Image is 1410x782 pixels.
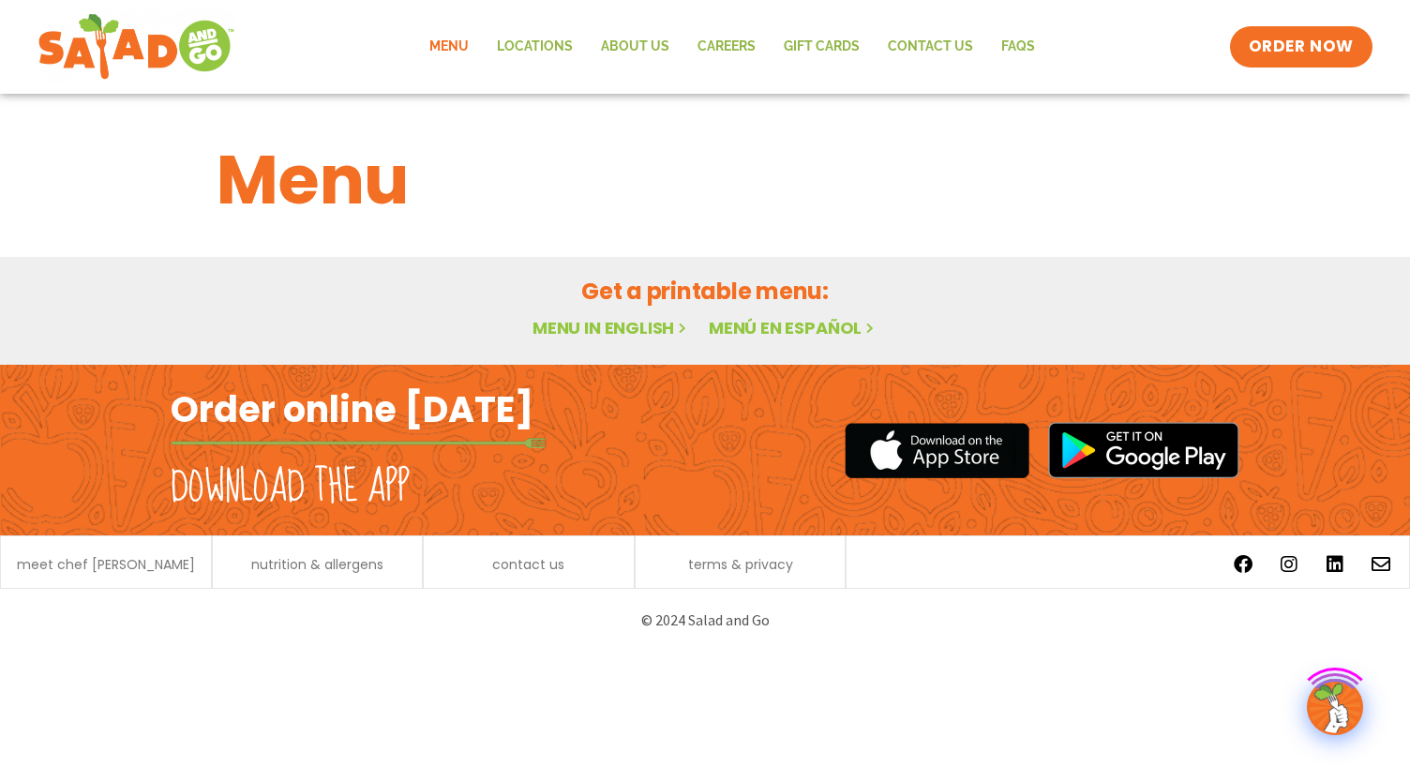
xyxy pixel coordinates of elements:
[709,316,877,339] a: Menú en español
[1048,422,1239,478] img: google_play
[845,420,1029,481] img: appstore
[171,461,410,514] h2: Download the app
[1230,26,1372,68] a: ORDER NOW
[492,558,564,571] a: contact us
[251,558,383,571] a: nutrition & allergens
[874,25,987,68] a: Contact Us
[683,25,770,68] a: Careers
[217,129,1193,231] h1: Menu
[587,25,683,68] a: About Us
[415,25,1049,68] nav: Menu
[483,25,587,68] a: Locations
[688,558,793,571] a: terms & privacy
[770,25,874,68] a: GIFT CARDS
[532,316,690,339] a: Menu in English
[180,608,1230,633] p: © 2024 Salad and Go
[171,438,546,448] img: fork
[1249,36,1354,58] span: ORDER NOW
[17,558,195,571] a: meet chef [PERSON_NAME]
[415,25,483,68] a: Menu
[987,25,1049,68] a: FAQs
[171,386,533,432] h2: Order online [DATE]
[37,9,235,84] img: new-SAG-logo-768×292
[217,275,1193,308] h2: Get a printable menu:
